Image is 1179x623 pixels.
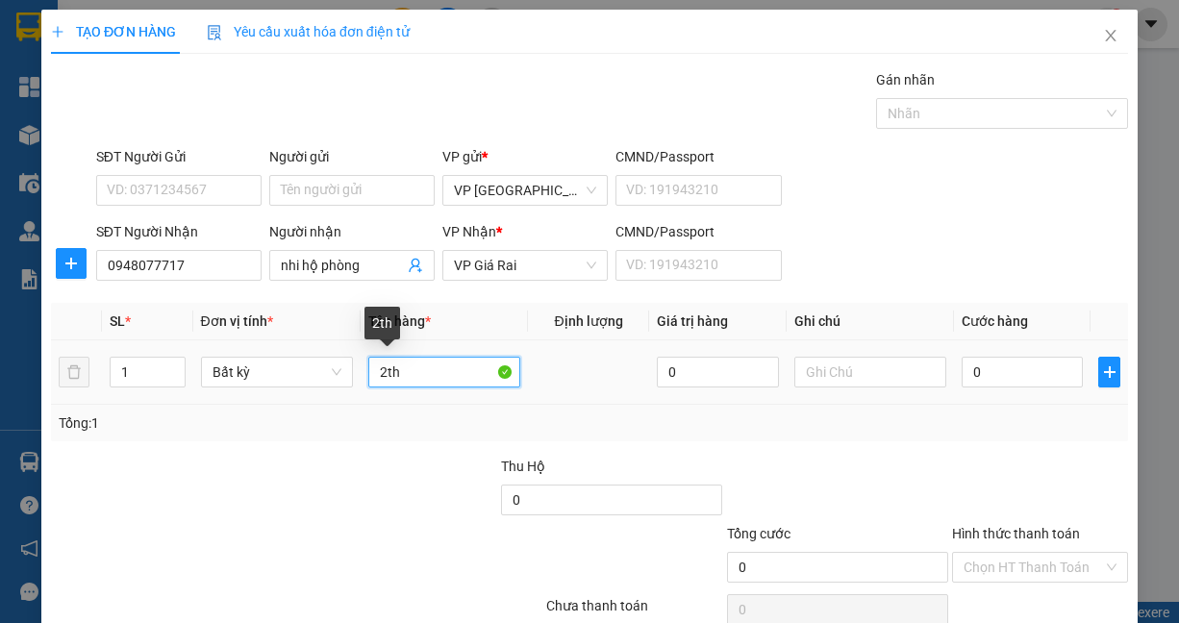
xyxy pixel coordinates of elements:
[269,221,435,242] div: Người nhận
[454,251,596,280] span: VP Giá Rai
[207,25,222,40] img: icon
[213,358,341,386] span: Bất kỳ
[1099,364,1119,380] span: plus
[615,146,781,167] div: CMND/Passport
[56,248,87,279] button: plus
[408,258,423,273] span: user-add
[201,313,273,329] span: Đơn vị tính
[501,459,545,474] span: Thu Hộ
[657,357,778,387] input: 0
[96,221,262,242] div: SĐT Người Nhận
[59,412,457,434] div: Tổng: 1
[207,24,410,39] span: Yêu cầu xuất hóa đơn điện tử
[51,25,64,38] span: plus
[794,357,946,387] input: Ghi Chú
[96,146,262,167] div: SĐT Người Gửi
[1103,28,1118,43] span: close
[876,72,935,87] label: Gán nhãn
[952,526,1080,541] label: Hình thức thanh toán
[555,313,623,329] span: Định lượng
[727,526,790,541] span: Tổng cước
[787,303,954,340] th: Ghi chú
[454,176,596,205] span: VP Sài Gòn
[657,313,728,329] span: Giá trị hàng
[57,256,86,271] span: plus
[269,146,435,167] div: Người gửi
[962,313,1028,329] span: Cước hàng
[1098,357,1120,387] button: plus
[51,24,176,39] span: TẠO ĐƠN HÀNG
[364,307,400,339] div: 2th
[110,313,125,329] span: SL
[442,224,496,239] span: VP Nhận
[368,357,520,387] input: VD: Bàn, Ghế
[615,221,781,242] div: CMND/Passport
[442,146,608,167] div: VP gửi
[59,357,89,387] button: delete
[368,313,431,329] span: Tên hàng
[1084,10,1138,63] button: Close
